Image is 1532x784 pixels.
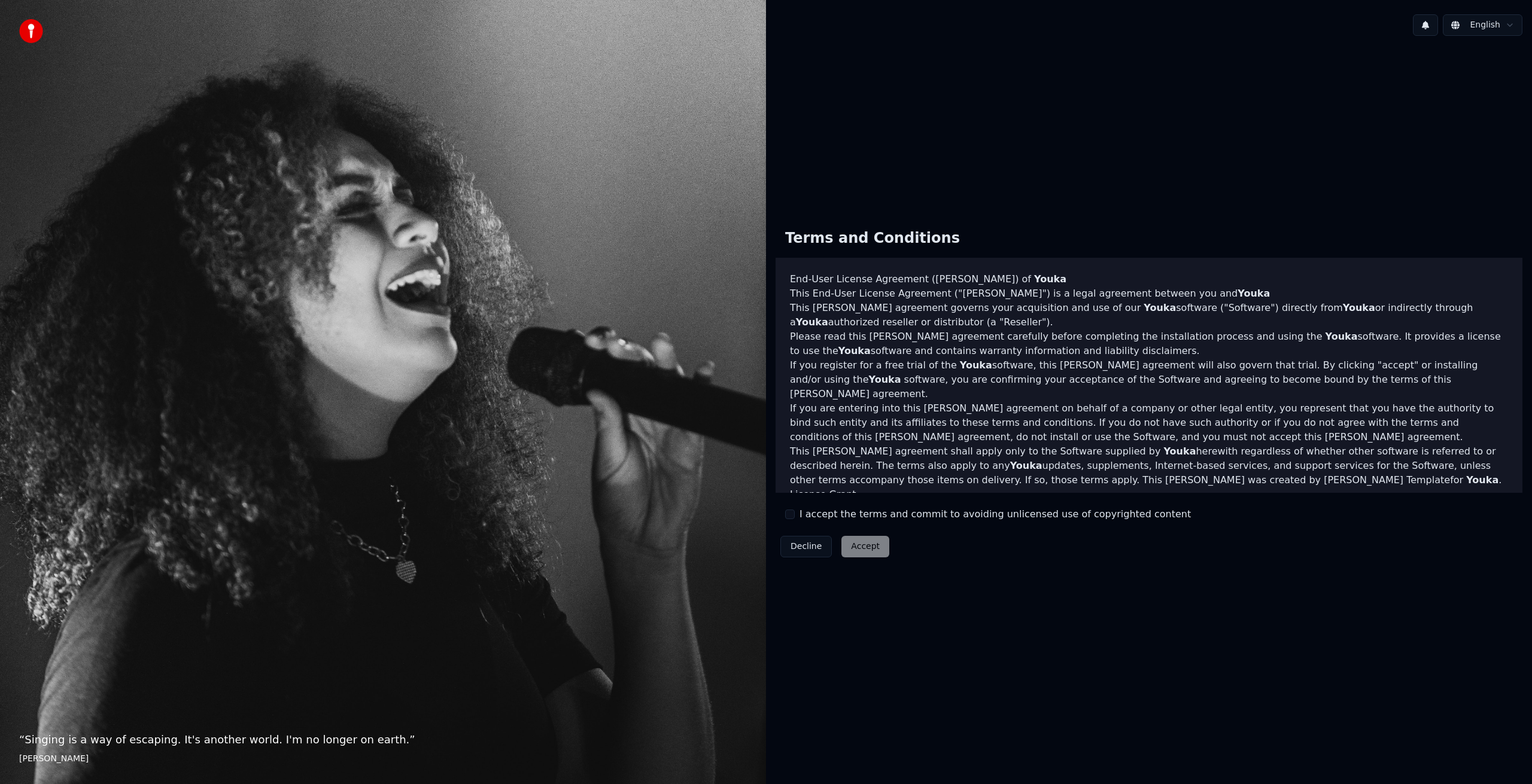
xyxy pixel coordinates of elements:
p: Please read this [PERSON_NAME] agreement carefully before completing the installation process and... [790,330,1508,358]
img: youka [19,19,43,43]
button: Decline [780,536,832,557]
h3: License Grant [790,487,1508,502]
span: Youka [960,359,992,371]
span: Youka [1466,474,1498,486]
span: Youka [1163,446,1196,457]
p: If you are entering into this [PERSON_NAME] agreement on behalf of a company or other legal entit... [790,401,1508,444]
h3: End-User License Agreement ([PERSON_NAME]) of [790,272,1508,286]
a: [PERSON_NAME] Template [1324,474,1450,486]
p: “ Singing is a way of escaping. It's another world. I'm no longer on earth. ” [19,731,747,748]
label: I accept the terms and commit to avoiding unlicensed use of copyrighted content [800,507,1191,521]
footer: [PERSON_NAME] [19,753,747,765]
span: Youka [1326,331,1358,342]
p: This [PERSON_NAME] agreement shall apply only to the Software supplied by herewith regardless of ... [790,444,1508,487]
span: Youka [796,316,828,328]
span: Youka [1034,273,1066,285]
span: Youka [838,345,871,356]
span: Youka [1238,288,1270,299]
span: Youka [1144,302,1176,313]
span: Youka [1343,302,1375,313]
span: Youka [1010,460,1042,471]
p: This End-User License Agreement ("[PERSON_NAME]") is a legal agreement between you and [790,286,1508,301]
p: If you register for a free trial of the software, this [PERSON_NAME] agreement will also govern t... [790,358,1508,401]
span: Youka [869,374,901,385]
p: This [PERSON_NAME] agreement governs your acquisition and use of our software ("Software") direct... [790,301,1508,330]
div: Terms and Conditions [776,219,969,258]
